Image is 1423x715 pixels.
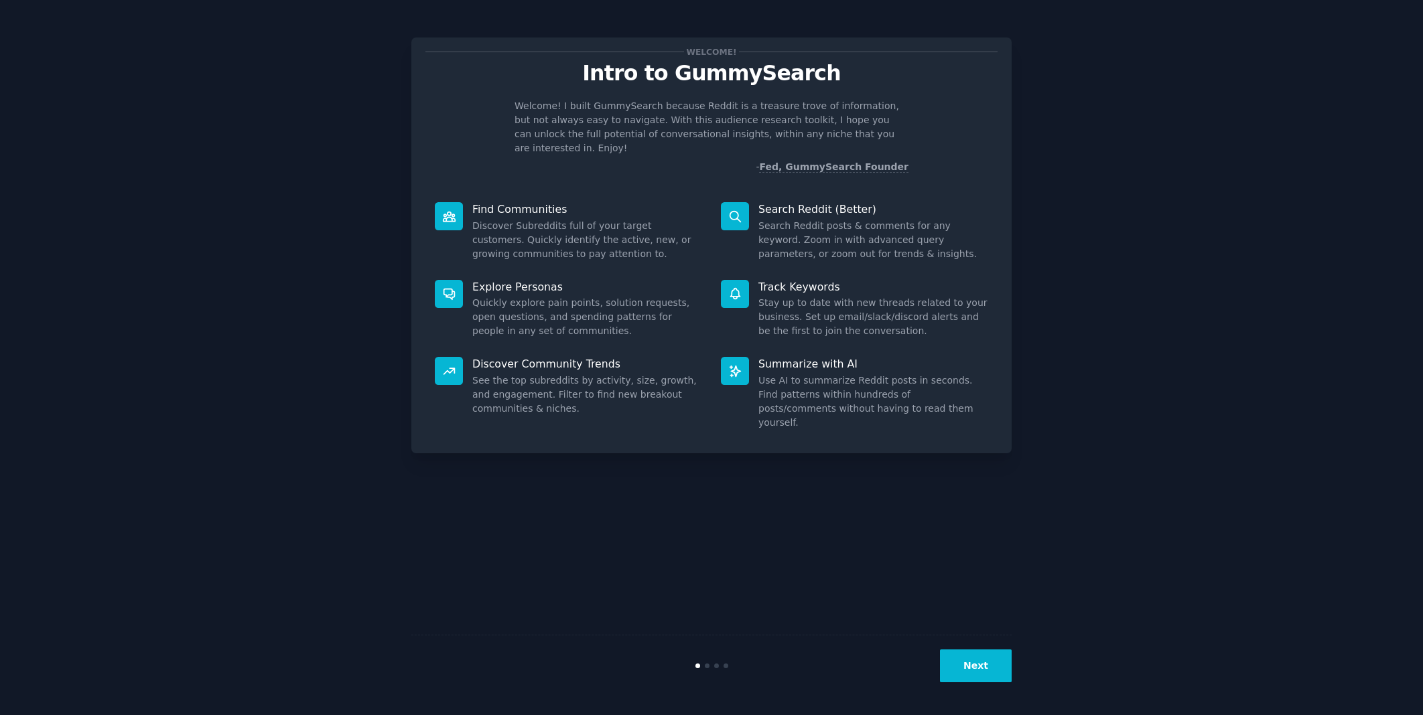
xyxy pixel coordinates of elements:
[472,296,702,338] dd: Quickly explore pain points, solution requests, open questions, and spending patterns for people ...
[472,280,702,294] p: Explore Personas
[758,219,988,261] dd: Search Reddit posts & comments for any keyword. Zoom in with advanced query parameters, or zoom o...
[756,160,908,174] div: -
[758,374,988,430] dd: Use AI to summarize Reddit posts in seconds. Find patterns within hundreds of posts/comments with...
[940,649,1012,682] button: Next
[515,99,908,155] p: Welcome! I built GummySearch because Reddit is a treasure trove of information, but not always ea...
[684,45,739,59] span: Welcome!
[472,219,702,261] dd: Discover Subreddits full of your target customers. Quickly identify the active, new, or growing c...
[472,357,702,371] p: Discover Community Trends
[425,62,998,85] p: Intro to GummySearch
[758,296,988,338] dd: Stay up to date with new threads related to your business. Set up email/slack/discord alerts and ...
[758,280,988,294] p: Track Keywords
[758,357,988,371] p: Summarize with AI
[472,374,702,416] dd: See the top subreddits by activity, size, growth, and engagement. Filter to find new breakout com...
[759,161,908,173] a: Fed, GummySearch Founder
[758,202,988,216] p: Search Reddit (Better)
[472,202,702,216] p: Find Communities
